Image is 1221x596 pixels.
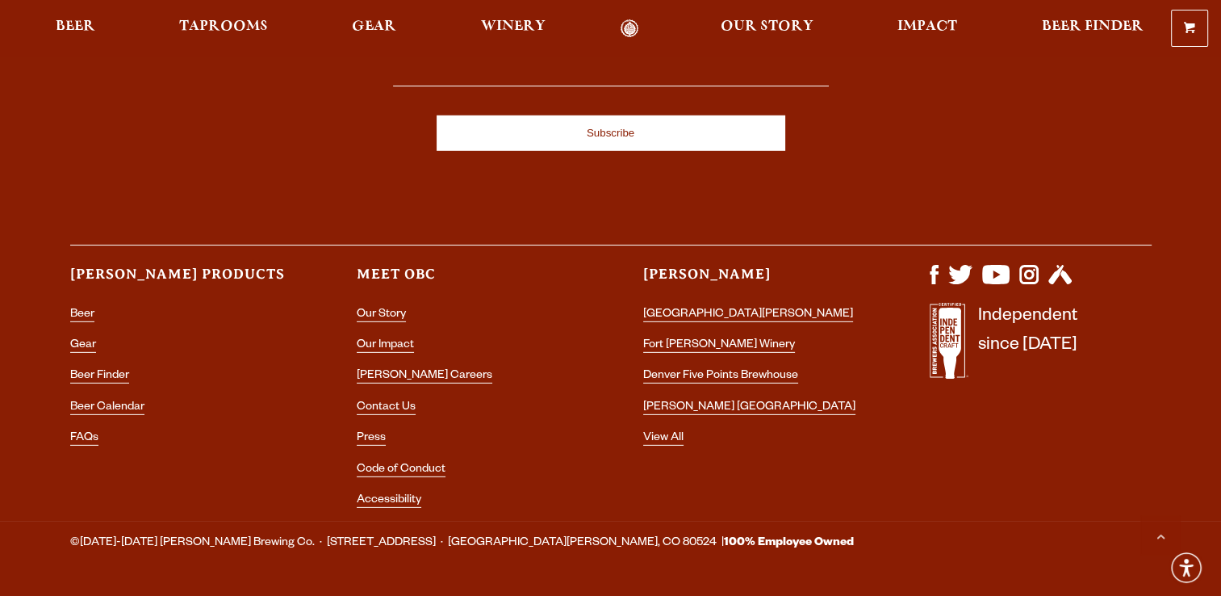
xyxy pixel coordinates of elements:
[357,370,492,384] a: [PERSON_NAME] Careers
[643,370,798,384] a: Denver Five Points Brewhouse
[600,19,660,38] a: Odell Home
[341,19,407,38] a: Gear
[978,303,1077,388] p: Independent since [DATE]
[70,401,144,415] a: Beer Calendar
[357,494,421,508] a: Accessibility
[470,19,556,38] a: Winery
[357,265,579,298] h3: Meet OBC
[45,19,106,38] a: Beer
[352,20,396,33] span: Gear
[643,339,795,353] a: Fort [PERSON_NAME] Winery
[70,265,292,298] h3: [PERSON_NAME] Products
[70,308,94,322] a: Beer
[1019,276,1039,289] a: Visit us on Instagram
[724,537,854,550] strong: 100% Employee Owned
[1140,515,1181,556] a: Scroll to top
[179,20,268,33] span: Taprooms
[70,339,96,353] a: Gear
[169,19,278,38] a: Taprooms
[481,20,546,33] span: Winery
[710,19,824,38] a: Our Story
[357,308,406,322] a: Our Story
[437,115,785,151] input: Subscribe
[721,20,813,33] span: Our Story
[643,308,853,322] a: [GEOGRAPHIC_DATA][PERSON_NAME]
[56,20,95,33] span: Beer
[357,401,416,415] a: Contact Us
[357,339,414,353] a: Our Impact
[70,432,98,446] a: FAQs
[357,432,386,446] a: Press
[897,20,957,33] span: Impact
[643,401,855,415] a: [PERSON_NAME] [GEOGRAPHIC_DATA]
[948,276,972,289] a: Visit us on X (formerly Twitter)
[1169,550,1204,586] div: Accessibility Menu
[70,533,854,554] span: ©[DATE]-[DATE] [PERSON_NAME] Brewing Co. · [STREET_ADDRESS] · [GEOGRAPHIC_DATA][PERSON_NAME], CO ...
[357,464,445,477] a: Code of Conduct
[1041,20,1143,33] span: Beer Finder
[1031,19,1153,38] a: Beer Finder
[70,370,129,384] a: Beer Finder
[930,276,939,289] a: Visit us on Facebook
[643,265,865,298] h3: [PERSON_NAME]
[887,19,968,38] a: Impact
[643,432,684,446] a: View All
[982,276,1010,289] a: Visit us on YouTube
[1048,276,1072,289] a: Visit us on Untappd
